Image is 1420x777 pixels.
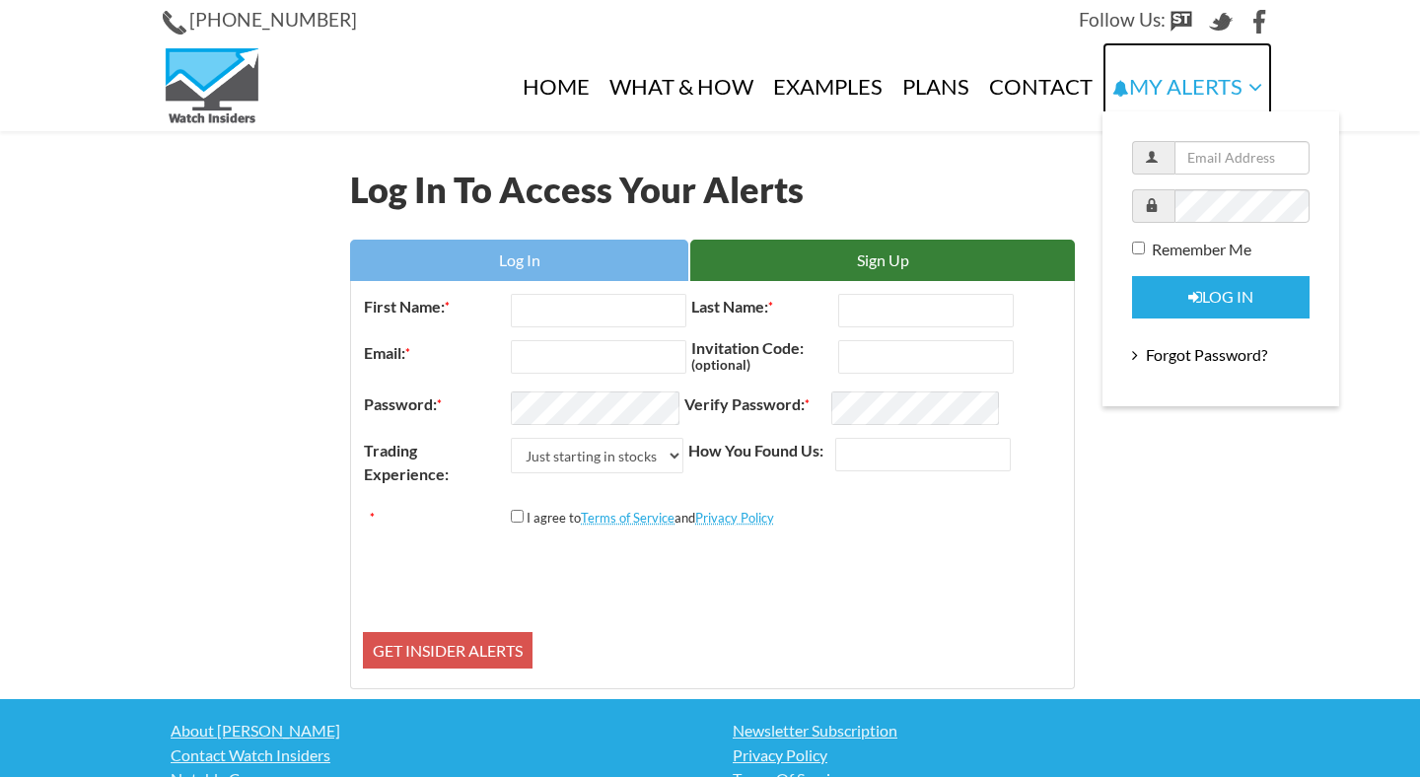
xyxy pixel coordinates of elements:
i: Username [1145,150,1159,164]
input: Email Address [1174,141,1311,175]
span: [PHONE_NUMBER] [189,8,357,31]
i: Password [1145,198,1159,212]
label: Email: [363,340,511,366]
label: How You Found Us: [687,438,835,463]
iframe: reCAPTCHA [511,545,811,622]
img: Facebook [1248,10,1272,34]
input: Get Insider Alerts [363,632,532,670]
img: StockTwits [1170,10,1193,34]
a: Examples [763,42,892,131]
a: Home [513,42,600,131]
input: Remember Me [1132,242,1145,254]
img: Twitter [1209,10,1233,34]
small: (optional) [691,357,750,373]
span: Sign Up [857,250,909,269]
a: Plans [892,42,979,131]
img: Phone [163,11,186,35]
a: Newsletter Subscription [725,719,1272,742]
a: Contact [979,42,1102,131]
a: Privacy Policy [695,510,774,526]
a: What & How [600,42,763,131]
a: Terms of Service [581,510,674,526]
h1: Log In To Access Your Alerts [350,171,1075,210]
span: Log In [499,250,540,269]
label: Verify Password: [683,391,831,417]
a: Contact Watch Insiders [163,743,700,767]
a: About [PERSON_NAME] [163,719,700,742]
a: Forgot Password? [1132,335,1310,375]
label: Password: [363,391,511,417]
label: Remember Me [1132,238,1251,261]
a: Privacy Policy [725,743,1272,767]
label: Last Name: [690,294,838,319]
label: Invitation Code: [690,340,838,374]
label: First Name: [363,294,511,319]
label: I agree to and [527,510,774,526]
button: Log in [1132,276,1310,318]
span: Follow Us: [1079,8,1166,31]
a: My Alerts [1102,42,1272,131]
label: Trading Experience: [363,438,511,487]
